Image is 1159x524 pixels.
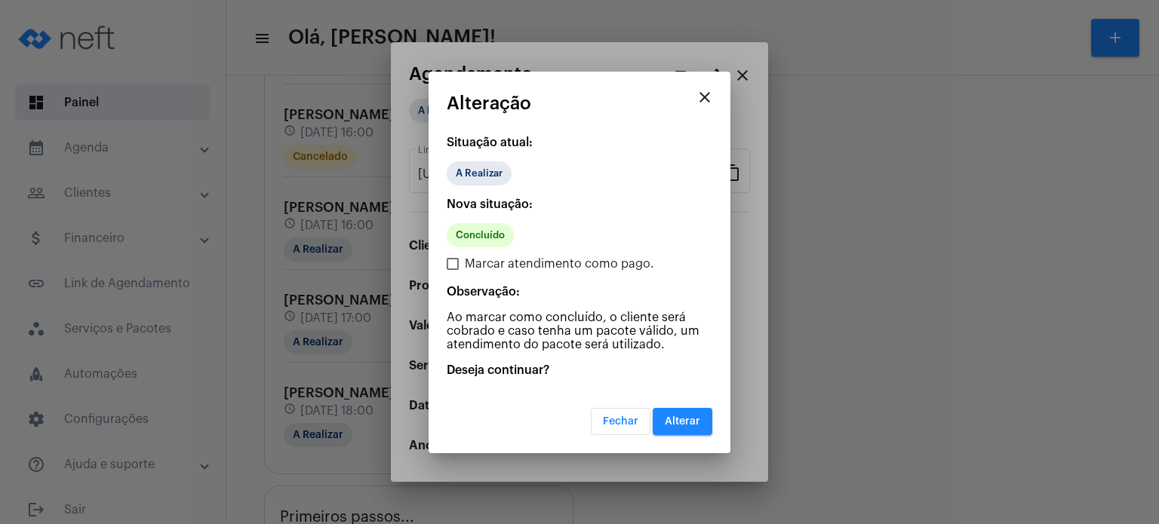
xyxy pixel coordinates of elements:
mat-icon: close [696,88,714,106]
button: Fechar [591,408,650,435]
span: Marcar atendimento como pago. [465,255,654,273]
p: Observação: [447,285,712,299]
span: Fechar [603,416,638,427]
p: Ao marcar como concluído, o cliente será cobrado e caso tenha um pacote válido, um atendimento do... [447,311,712,351]
p: Deseja continuar? [447,363,712,377]
span: Alteração [447,93,531,113]
mat-chip: Concluído [447,223,514,247]
p: Situação atual: [447,136,712,149]
span: Alterar [665,416,700,427]
p: Nova situação: [447,198,712,211]
mat-chip: A Realizar [447,161,512,185]
button: Alterar [653,408,712,435]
